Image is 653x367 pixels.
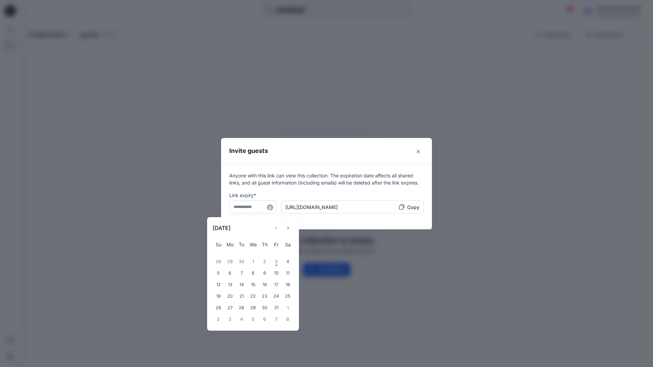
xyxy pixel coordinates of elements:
[213,267,224,279] div: Choose Sunday, October 5th, 2025
[282,314,294,325] div: Choose Saturday, November 8th, 2025
[282,267,294,279] div: Choose Saturday, October 11th, 2025
[259,291,270,302] div: Choose Thursday, October 23rd, 2025
[236,239,247,250] div: Tuesday
[247,239,259,250] div: Wednesday
[247,291,259,302] div: Choose Wednesday, October 22nd, 2025
[213,302,224,314] div: Choose Sunday, October 26th, 2025
[224,267,236,279] div: Choose Monday, October 6th, 2025
[247,279,259,291] div: Choose Wednesday, October 15th, 2025
[270,279,282,291] div: Choose Friday, October 17th, 2025
[270,314,282,325] div: Choose Friday, November 7th, 2025
[236,291,247,302] div: Choose Tuesday, October 21st, 2025
[207,217,299,331] div: Choose Date
[247,302,259,314] div: Choose Wednesday, October 29th, 2025
[259,267,270,279] div: Choose Thursday, October 9th, 2025
[224,291,236,302] div: Choose Monday, October 20th, 2025
[282,302,294,314] div: Choose Saturday, November 1st, 2025
[221,138,432,163] header: Invite guests
[224,314,236,325] div: Choose Monday, November 3rd, 2025
[229,172,424,186] p: Anyone with this link can view this collection. The expiration date affects all shared links, and...
[213,291,224,302] div: Choose Sunday, October 19th, 2025
[270,267,282,279] div: Choose Friday, October 10th, 2025
[224,302,236,314] div: Choose Monday, October 27th, 2025
[282,291,294,302] div: Choose Saturday, October 25th, 2025
[247,267,259,279] div: Choose Wednesday, October 8th, 2025
[259,314,270,325] div: Choose Thursday, November 6th, 2025
[213,314,224,325] div: Choose Sunday, November 2nd, 2025
[259,302,270,314] div: Choose Thursday, October 30th, 2025
[213,279,224,291] div: Choose Sunday, October 12th, 2025
[229,192,424,199] p: Link expiry*
[259,239,270,250] div: Thursday
[236,279,247,291] div: Choose Tuesday, October 14th, 2025
[282,256,294,267] div: Choose Saturday, October 4th, 2025
[247,314,259,325] div: Choose Wednesday, November 5th, 2025
[224,239,236,250] div: Monday
[236,302,247,314] div: Choose Tuesday, October 28th, 2025
[270,291,282,302] div: Choose Friday, October 24th, 2025
[236,267,247,279] div: Choose Tuesday, October 7th, 2025
[282,279,294,291] div: Choose Saturday, October 18th, 2025
[213,224,231,232] p: [DATE]
[285,204,390,211] p: [URL][DOMAIN_NAME]
[413,146,424,157] button: Close
[270,302,282,314] div: Choose Friday, October 31st, 2025
[213,239,224,250] div: Sunday
[259,279,270,291] div: Choose Thursday, October 16th, 2025
[270,239,282,250] div: Friday
[236,314,247,325] div: Choose Tuesday, November 4th, 2025
[407,204,419,211] p: Copy
[282,239,294,250] div: Saturday
[224,279,236,291] div: Choose Monday, October 13th, 2025
[213,256,294,325] div: Month October, 2025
